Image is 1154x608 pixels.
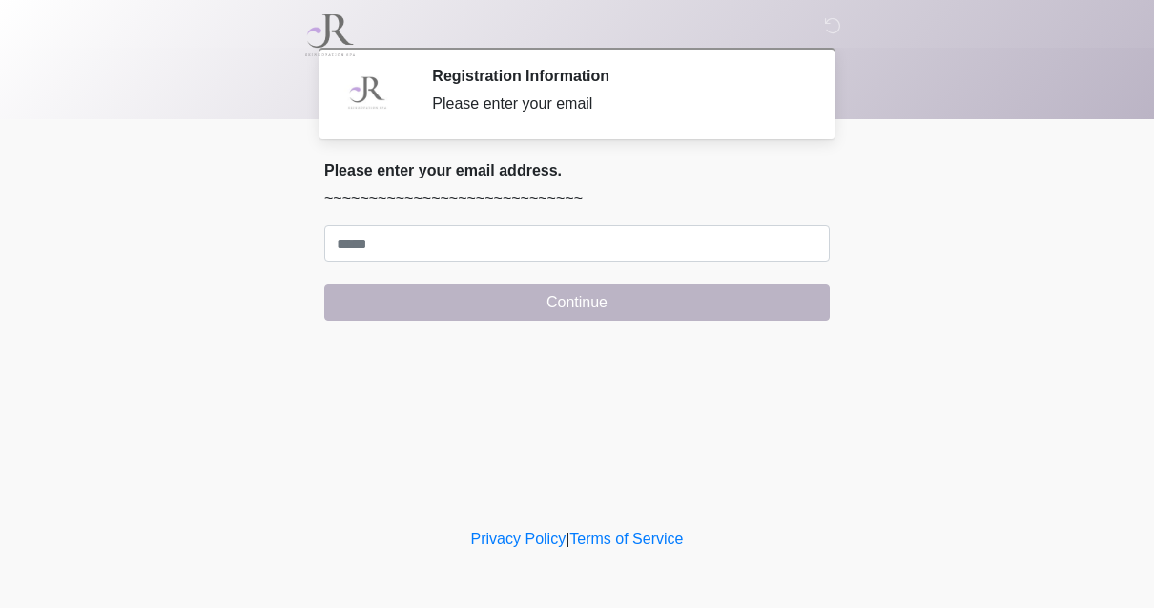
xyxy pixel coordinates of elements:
img: JR Skin Spa Logo [305,14,355,56]
h2: Please enter your email address. [324,161,830,179]
img: Agent Avatar [339,67,396,124]
a: Terms of Service [569,531,683,547]
a: | [566,531,569,547]
a: Privacy Policy [471,531,567,547]
p: ~~~~~~~~~~~~~~~~~~~~~~~~~~~~~ [324,187,830,210]
button: Continue [324,284,830,321]
div: Please enter your email [432,93,801,115]
h2: Registration Information [432,67,801,85]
